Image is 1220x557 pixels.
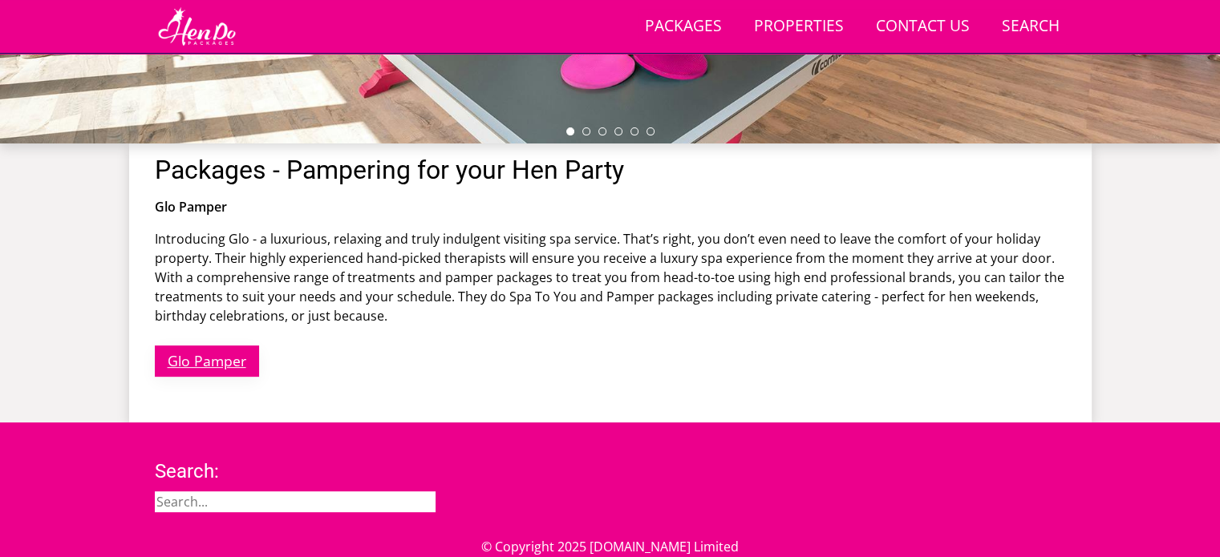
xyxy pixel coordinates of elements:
[748,9,850,45] a: Properties
[155,461,436,482] h3: Search:
[155,6,239,46] img: Hen Do Packages
[155,198,227,216] strong: Glo Pamper
[638,9,728,45] a: Packages
[155,491,436,512] input: Search...
[155,229,1066,325] p: Introducing Glo - a luxurious, relaxing and truly indulgent visiting spa service. That’s right, y...
[995,9,1066,45] a: Search
[155,537,1066,556] p: © Copyright 2025 [DOMAIN_NAME] Limited
[869,9,976,45] a: Contact Us
[155,156,1066,184] h1: Packages - Pampering for your Hen Party
[155,345,259,377] a: Glo Pamper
